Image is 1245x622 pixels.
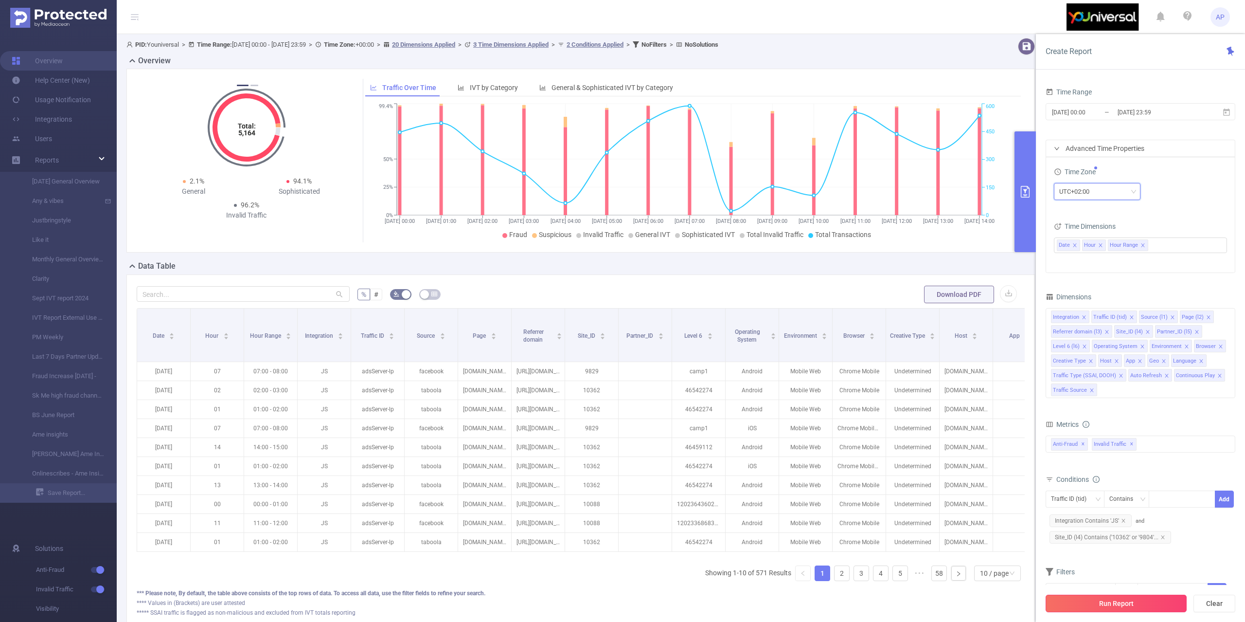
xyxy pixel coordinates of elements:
[735,329,760,343] span: Operating System
[1009,570,1015,577] i: icon: down
[385,218,415,224] tspan: [DATE] 00:00
[912,566,927,581] span: •••
[549,41,558,48] span: >
[19,366,105,386] a: Fraud Increase [DATE] -
[1152,340,1182,353] div: Environment
[1053,369,1116,382] div: Traffic Type (SSAI, DOOH)
[1150,340,1192,352] li: Environment
[835,566,849,581] a: 2
[986,184,995,191] tspan: 150
[1109,491,1140,507] div: Contains
[1164,373,1169,379] i: icon: close
[1046,595,1187,612] button: Run Report
[854,566,869,581] a: 3
[491,331,497,337] div: Sort
[707,335,712,338] i: icon: caret-down
[770,331,776,337] div: Sort
[370,84,377,91] i: icon: line-chart
[1082,239,1106,251] li: Hour
[389,331,394,334] i: icon: caret-up
[19,230,105,250] a: Like it
[426,218,456,224] tspan: [DATE] 01:00
[12,129,52,148] a: Users
[951,566,966,581] li: Next Page
[36,599,117,619] span: Visibility
[1124,354,1145,367] li: App
[1059,240,1070,251] span: Date
[964,218,995,224] tspan: [DATE] 14:00
[19,308,105,328] a: IVT Report External Use Last 7 days UTC+1
[986,104,995,110] tspan: 600
[1184,344,1189,350] i: icon: close
[1051,384,1097,396] li: Traffic Source
[1206,315,1211,321] i: icon: close
[237,122,255,130] tspan: Total:
[12,90,91,110] a: Usage Notification
[1147,354,1169,367] li: Geo
[191,381,244,400] p: 02
[1046,293,1091,301] span: Dimensions
[1091,311,1137,323] li: Traffic ID (tid)
[389,331,394,337] div: Sort
[205,332,220,339] span: Hour
[972,331,978,337] div: Sort
[1131,189,1137,196] i: icon: down
[383,184,393,191] tspan: 25%
[1170,315,1175,321] i: icon: close
[241,201,259,209] span: 96.2%
[491,331,496,334] i: icon: caret-up
[1176,369,1215,382] div: Continuous Play
[250,332,283,339] span: Hour Range
[890,332,926,339] span: Creative Type
[1140,243,1145,249] i: icon: close
[800,570,806,576] i: icon: left
[405,362,458,381] p: facebook
[244,362,297,381] p: 07:00 - 08:00
[667,41,676,48] span: >
[815,566,830,581] li: 1
[1084,240,1096,251] span: Hour
[1108,239,1148,251] li: Hour Range
[539,84,546,91] i: icon: bar-chart
[1053,384,1087,397] div: Traffic Source
[194,210,300,220] div: Invalid Traffic
[141,186,247,197] div: General
[870,331,875,334] i: icon: caret-up
[551,84,673,91] span: General & Sophisticated IVT by Category
[972,335,978,338] i: icon: caret-down
[539,231,571,238] span: Suspicious
[1053,340,1080,353] div: Level 6 (l6)
[374,291,378,298] span: #
[223,331,229,334] i: icon: caret-up
[779,362,832,381] p: Mobile Web
[36,560,117,580] span: Anti-Fraud
[557,331,562,334] i: icon: caret-up
[19,328,105,347] a: PM Weekly
[771,331,776,334] i: icon: caret-up
[19,425,105,444] a: Ame insights
[1051,491,1093,507] div: Traffic ID (tid)
[351,362,404,381] p: adsServer-lp
[924,286,994,303] button: Download PDF
[137,286,350,302] input: Search...
[1094,340,1138,353] div: Operating System
[191,362,244,381] p: 07
[870,335,875,338] i: icon: caret-down
[1182,311,1204,324] div: Page (l2)
[1098,354,1122,367] li: Host
[881,218,911,224] tspan: [DATE] 12:00
[338,331,343,337] div: Sort
[36,483,117,503] a: Save Report...
[873,566,889,581] li: 4
[512,362,565,381] p: [URL][DOMAIN_NAME]
[455,41,464,48] span: >
[1053,326,1102,338] div: Referrer domain (l3)
[892,566,908,581] li: 5
[35,156,59,164] span: Reports
[1051,354,1096,367] li: Creative Type
[169,335,175,338] i: icon: caret-down
[19,211,105,230] a: Justbringstyle
[658,331,663,334] i: icon: caret-up
[840,218,870,224] tspan: [DATE] 11:00
[1140,496,1146,503] i: icon: down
